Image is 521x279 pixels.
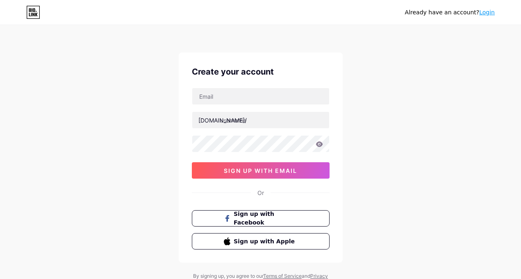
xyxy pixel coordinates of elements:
input: Email [192,88,329,104]
div: [DOMAIN_NAME]/ [198,116,247,125]
div: Or [257,188,264,197]
div: Already have an account? [405,8,495,17]
span: Sign up with Facebook [234,210,297,227]
input: username [192,112,329,128]
a: Login [479,9,495,16]
a: Terms of Service [263,273,302,279]
span: sign up with email [224,167,297,174]
span: Sign up with Apple [234,237,297,246]
button: sign up with email [192,162,330,179]
button: Sign up with Apple [192,233,330,250]
div: Create your account [192,66,330,78]
button: Sign up with Facebook [192,210,330,227]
